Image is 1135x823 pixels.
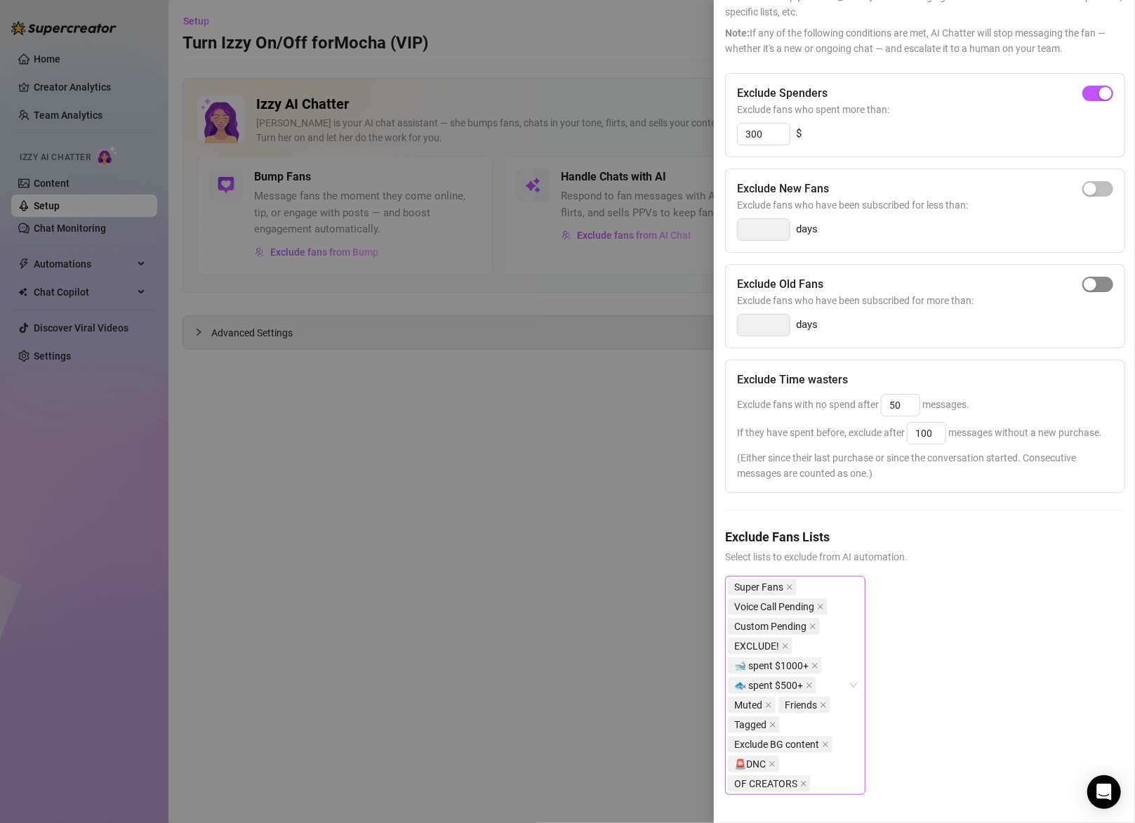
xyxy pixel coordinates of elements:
h5: Exclude Time wasters [737,371,848,388]
span: (Either since their last purchase or since the conversation started. Consecutive messages are cou... [737,450,1113,481]
span: close [769,761,776,768]
span: 🚨DNC [734,756,766,772]
span: Custom Pending [728,618,820,635]
h5: Exclude Spenders [737,85,828,102]
span: If any of the following conditions are met, AI Chatter will stop messaging the fan — whether it's... [725,25,1124,56]
span: 🐟 spent $500+ [728,677,816,694]
span: OF CREATORS [734,776,797,791]
span: close [786,584,793,591]
span: close [809,623,816,630]
span: Select lists to exclude from AI automation. [725,549,1124,565]
h5: Exclude New Fans [737,180,829,197]
span: close [806,682,813,689]
span: days [796,317,818,334]
span: Exclude BG content [734,737,819,752]
span: Muted [728,697,776,713]
span: Super Fans [728,579,797,595]
span: close [800,780,807,787]
span: Exclude fans with no spend after messages. [737,399,969,410]
span: 🐋 spent $1000+ [734,658,809,673]
span: close [811,662,818,669]
span: Exclude fans who have been subscribed for less than: [737,197,1113,213]
span: $ [796,126,802,143]
span: EXCLUDE! [734,638,779,654]
span: Exclude fans who spent more than: [737,102,1113,117]
span: Tagged [728,716,780,733]
span: If they have spent before, exclude after messages without a new purchase. [737,427,1102,438]
span: close [820,702,827,709]
span: 🐋 spent $1000+ [728,657,822,674]
span: Exclude BG content [728,736,832,753]
span: Voice Call Pending [728,598,828,615]
span: close [769,721,776,728]
span: EXCLUDE! [728,638,792,654]
span: Friends [785,697,817,713]
span: Muted [734,697,762,713]
span: Voice Call Pending [734,599,814,614]
span: Tagged [734,717,766,732]
span: Note: [725,27,750,39]
span: close [765,702,772,709]
span: 🚨DNC [728,756,779,772]
span: close [782,643,789,650]
span: close [817,603,824,610]
span: days [796,221,818,238]
div: Open Intercom Messenger [1087,775,1121,809]
span: Super Fans [734,579,783,595]
span: Exclude fans who have been subscribed for more than: [737,293,1113,308]
span: OF CREATORS [728,775,811,792]
span: 🐟 spent $500+ [734,678,803,693]
span: Custom Pending [734,619,807,634]
span: close [822,741,829,748]
h5: Exclude Old Fans [737,276,823,293]
span: Friends [778,697,830,713]
h5: Exclude Fans Lists [725,527,1124,546]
